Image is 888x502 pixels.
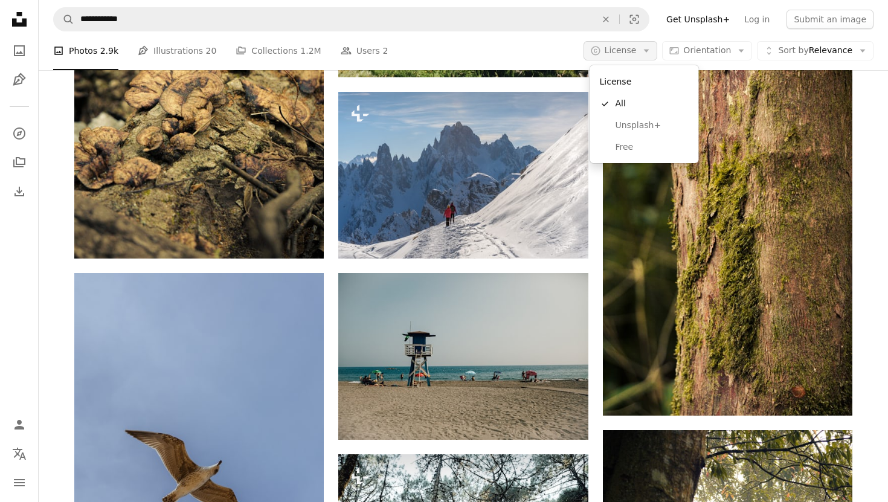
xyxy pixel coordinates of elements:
[616,120,689,132] span: Unsplash+
[605,45,637,55] span: License
[584,41,658,60] button: License
[616,141,689,153] span: Free
[590,65,699,163] div: License
[616,98,689,110] span: All
[595,70,694,93] div: License
[662,41,752,60] button: Orientation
